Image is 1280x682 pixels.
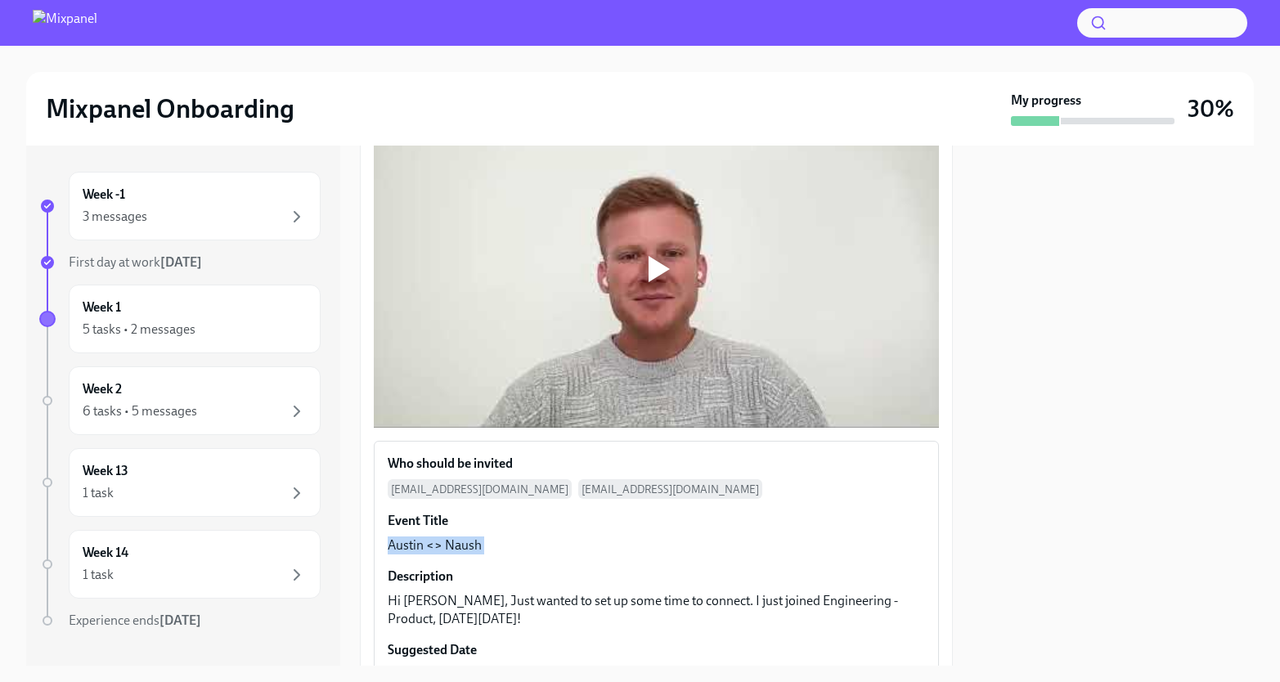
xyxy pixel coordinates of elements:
h6: Week -1 [83,186,125,204]
h2: Mixpanel Onboarding [46,92,294,125]
a: Week -13 messages [39,172,321,240]
strong: [DATE] [159,612,201,628]
span: [EMAIL_ADDRESS][DOMAIN_NAME] [388,479,572,499]
h6: Week 14 [83,544,128,562]
a: Week 15 tasks • 2 messages [39,285,321,353]
span: First day at work [69,254,202,270]
h6: Week 13 [83,462,128,480]
h6: Suggested Date [388,641,477,659]
strong: [DATE] [160,254,202,270]
div: 6 tasks • 5 messages [83,402,197,420]
span: [EMAIL_ADDRESS][DOMAIN_NAME] [578,479,762,499]
strong: My progress [1011,92,1081,110]
h6: Who should be invited [388,455,513,473]
div: 3 messages [83,208,147,226]
div: 1 task [83,484,114,502]
a: Week 141 task [39,530,321,599]
h6: Week 1 [83,298,121,316]
span: Experience ends [69,612,201,628]
img: Mixpanel [33,10,97,36]
p: Austin <> Naush [388,536,482,554]
a: Week 131 task [39,448,321,517]
div: 1 task [83,566,114,584]
p: Hi [PERSON_NAME], Just wanted to set up some time to connect. I just joined Engineering - Product... [388,592,925,628]
div: 5 tasks • 2 messages [83,321,195,339]
h6: Event Title [388,512,448,530]
h6: Week 2 [83,380,122,398]
h3: 30% [1188,94,1234,123]
a: First day at work[DATE] [39,254,321,271]
h6: Description [388,568,453,586]
a: Week 26 tasks • 5 messages [39,366,321,435]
